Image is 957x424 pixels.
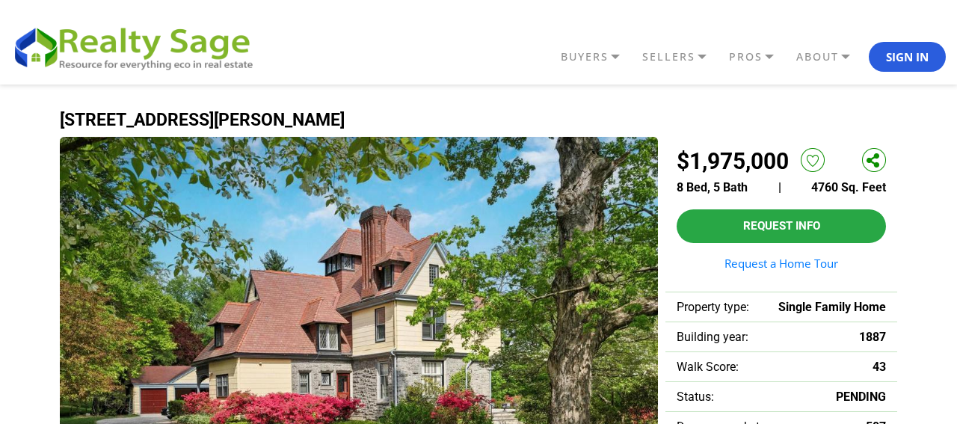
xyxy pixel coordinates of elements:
span: 8 Bed, 5 Bath [677,180,748,194]
h1: [STREET_ADDRESS][PERSON_NAME] [60,111,897,129]
a: SELLERS [638,44,725,70]
span: Status: [677,390,714,404]
span: 43 [873,360,886,374]
span: 1887 [859,330,886,344]
a: ABOUT [793,44,869,70]
a: BUYERS [557,44,638,70]
span: Single Family Home [778,300,886,314]
a: PROS [725,44,793,70]
button: Sign In [869,42,946,72]
span: Building year: [677,330,748,344]
span: 4760 Sq. Feet [811,180,886,194]
img: REALTY SAGE [11,22,265,72]
span: Property type: [677,300,749,314]
span: Walk Score: [677,360,739,374]
a: Request a Home Tour [677,258,886,269]
button: Request Info [677,209,886,243]
span: PENDING [836,390,886,404]
h2: $1,975,000 [677,148,789,174]
span: | [778,180,781,194]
